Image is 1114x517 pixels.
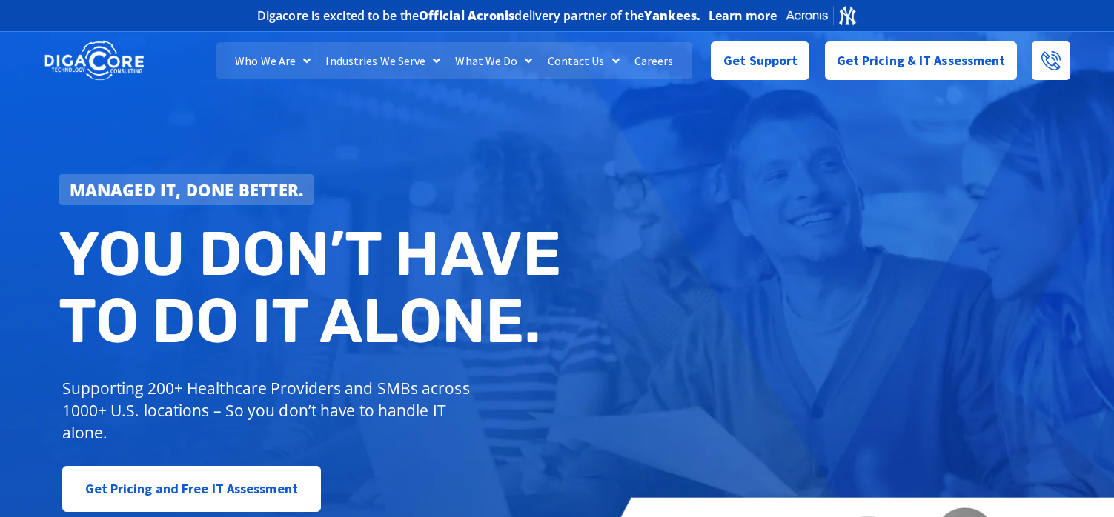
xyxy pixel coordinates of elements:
a: Learn more [709,8,778,23]
strong: Managed IT, done better. [70,179,304,201]
a: Who We Are [228,42,318,79]
a: What We Do [448,42,540,79]
span: Get Pricing and Free IT Assessment [85,474,298,504]
a: Contact Us [540,42,627,79]
a: Get Pricing and Free IT Assessment [62,466,321,512]
a: Careers [627,42,681,79]
img: Acronis [785,4,858,26]
p: Supporting 200+ Healthcare Providers and SMBs across 1000+ U.S. locations – So you don’t have to ... [62,377,477,444]
span: Get Support [723,46,798,76]
b: Yankees. [644,7,701,24]
a: Get Pricing & IT Assessment [825,41,1018,80]
a: Managed IT, done better. [59,174,315,205]
img: DigaCore Technology Consulting [44,39,144,82]
span: Get Pricing & IT Assessment [837,46,1006,76]
nav: Menu [216,42,692,79]
h2: You don’t have to do IT alone. [59,220,568,356]
b: Official Acronis [419,7,515,24]
h2: Digacore is excited to be the delivery partner of the [257,10,701,21]
a: Get Support [711,41,809,80]
a: Industries We Serve [318,42,448,79]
